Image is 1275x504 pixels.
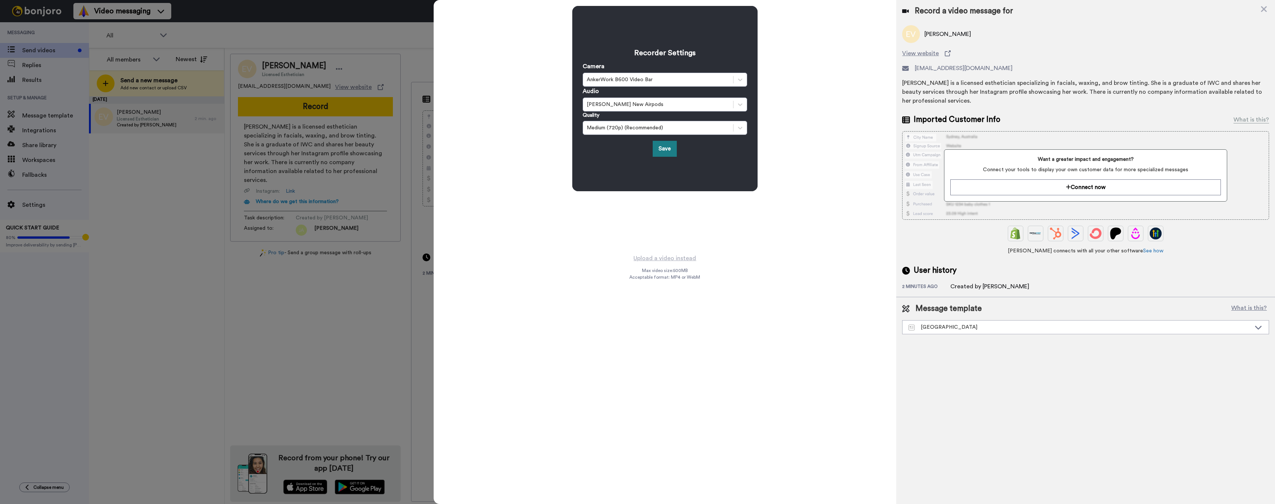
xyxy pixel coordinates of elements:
[908,324,1251,331] div: [GEOGRAPHIC_DATA]
[1050,228,1062,239] img: Hubspot
[1143,248,1163,253] a: See how
[587,76,729,83] div: AnkerWork B600 Video Bar
[950,179,1221,195] button: Connect now
[631,253,698,263] button: Upload a video instead
[950,156,1221,163] span: Want a greater impact and engagement?
[950,282,1029,291] div: Created by [PERSON_NAME]
[24,24,33,33] img: mute-white.svg
[1110,228,1122,239] img: Patreon
[1233,115,1269,124] div: What is this?
[587,124,729,132] div: Medium (720p) (Recommended)
[902,283,950,291] div: 2 minutes ago
[915,64,1013,73] span: [EMAIL_ADDRESS][DOMAIN_NAME]
[950,166,1221,173] span: Connect your tools to display your own customer data for more specialized messages
[914,114,1000,125] span: Imported Customer Info
[1030,228,1041,239] img: Ontraport
[902,49,1269,58] a: View website
[42,6,98,83] span: Hi [PERSON_NAME], thank you so much for signing up! I wanted to say thanks in person with a quick...
[629,274,700,280] span: Acceptable format: MP4 or WebM
[902,247,1269,255] span: [PERSON_NAME] connects with all your other software
[902,79,1269,105] div: [PERSON_NAME] is a licensed esthetician specializing in facials, waxing, and brow tinting. She is...
[583,48,747,58] h3: Recorder Settings
[653,141,677,157] button: Save
[642,268,688,273] span: Max video size: 500 MB
[1,1,21,21] img: c638375f-eacb-431c-9714-bd8d08f708a7-1584310529.jpg
[908,325,915,331] img: Message-temps.svg
[902,49,939,58] span: View website
[1010,228,1021,239] img: Shopify
[583,62,605,71] label: Camera
[1229,303,1269,314] button: What is this?
[915,303,982,314] span: Message template
[1070,228,1082,239] img: ActiveCampaign
[583,87,599,96] label: Audio
[587,101,729,108] div: [PERSON_NAME] New Airpods
[583,112,599,119] label: Quality
[1150,228,1162,239] img: GoHighLevel
[1090,228,1102,239] img: ConvertKit
[1130,228,1142,239] img: Drip
[914,265,957,276] span: User history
